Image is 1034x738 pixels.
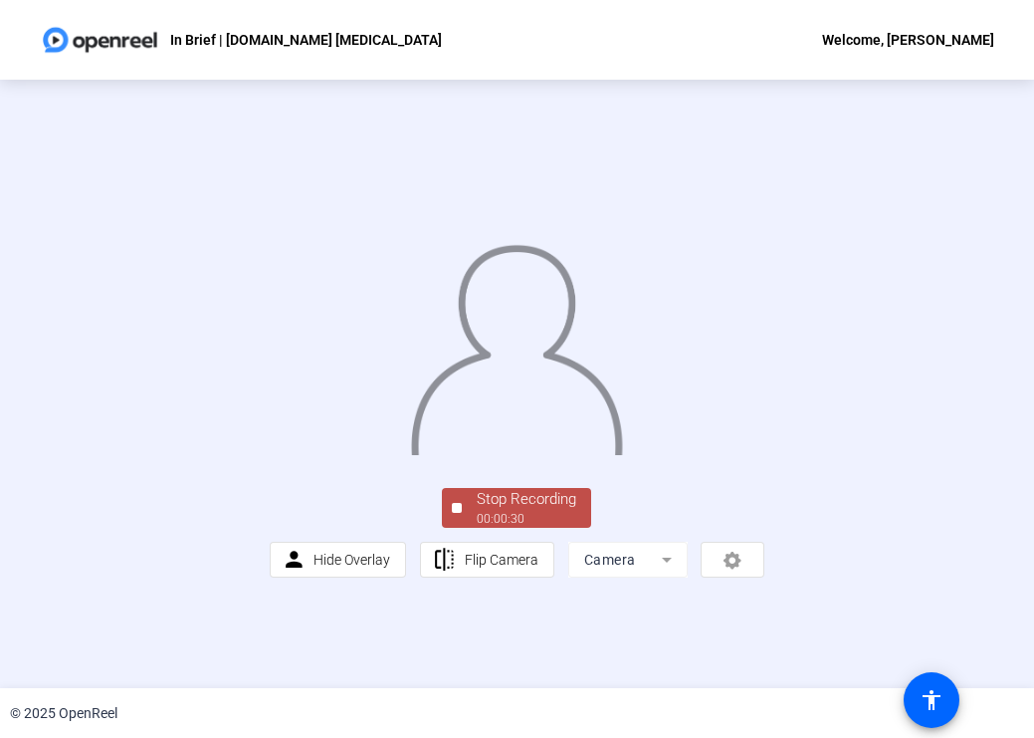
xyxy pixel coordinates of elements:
p: In Brief | [DOMAIN_NAME] [MEDICAL_DATA] [170,28,442,52]
button: Stop Recording00:00:30 [442,488,591,529]
button: Flip Camera [420,542,554,578]
img: overlay [410,232,624,455]
div: Welcome, [PERSON_NAME] [822,28,994,52]
mat-icon: person [282,548,307,573]
div: 00:00:30 [477,510,576,528]
span: Flip Camera [465,552,538,568]
mat-icon: accessibility [920,688,943,712]
mat-icon: flip [432,548,457,573]
div: Stop Recording [477,488,576,511]
button: Hide Overlay [270,542,407,578]
img: OpenReel logo [40,20,160,60]
div: © 2025 OpenReel [10,703,117,724]
span: Hide Overlay [313,552,390,568]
